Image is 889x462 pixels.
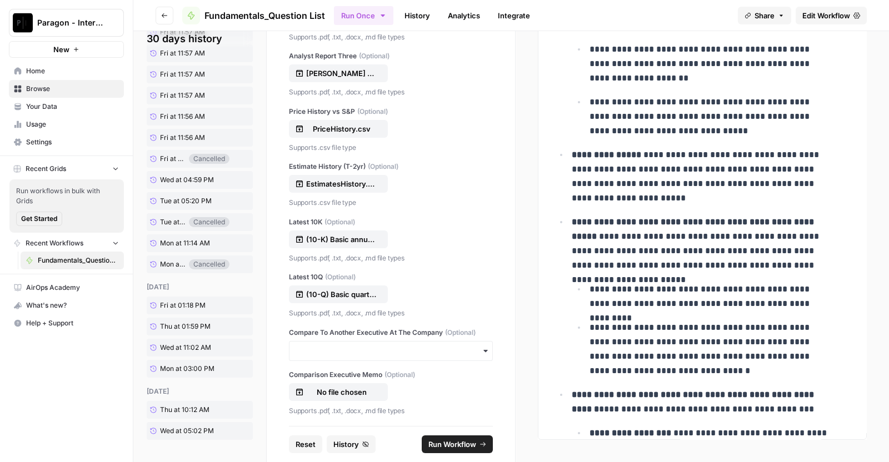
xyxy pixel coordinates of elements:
a: Mon at 11:14 AM [147,234,229,252]
span: (Optional) [325,272,356,282]
span: Fundamentals_Question List [38,255,119,265]
a: Edit Workflow [796,7,867,24]
button: Recent Workflows [9,235,124,252]
span: (Optional) [324,217,355,227]
label: Analyst Report Three [289,51,493,61]
p: Supports .csv file type [289,197,493,208]
span: New [53,44,69,55]
a: Usage [9,115,124,133]
span: Wed at 04:59 PM [160,175,214,185]
label: Comparison Executive Memo [289,370,493,380]
button: Recent Grids [9,160,124,177]
span: Edit Workflow [802,10,850,21]
span: Fri at 11:56 AM [160,112,205,122]
span: Fri at 11:56 AM [160,154,186,164]
a: Fri at 11:56 AM [147,129,229,147]
p: [PERSON_NAME] Research - HIMS - Revision - 11 pages.pdf [306,68,377,79]
a: Fri at 11:57 AM [147,87,229,104]
span: (Optional) [384,370,415,380]
span: Wed at 11:02 AM [160,343,211,353]
button: (10-Q) Basic quarterly filing, for period end [DATE] (HIMS-US).pdf [289,285,388,303]
a: Fri at 11:57 AM [147,44,229,62]
button: Workspace: Paragon - Internal Usage [9,9,124,37]
a: Browse [9,80,124,98]
p: Supports .pdf, .txt, .docx, .md file types [289,308,493,319]
div: Cancelled [189,259,229,269]
span: Fri at 11:57 AM [160,91,205,101]
span: Tue at 05:20 PM [160,196,212,206]
a: Wed at 05:02 PM [147,422,229,440]
span: Fri at 11:56 AM [160,133,205,143]
a: Fundamentals_Question List [182,7,325,24]
a: Mon at 03:00 PM [147,360,229,378]
a: Mon at 11:06 AM [147,256,189,273]
p: No file chosen [306,386,377,398]
button: History [327,435,376,453]
span: Reset [296,439,316,450]
span: Get Started [21,214,57,224]
span: Share [755,10,775,21]
span: Paragon - Internal Usage [37,17,104,28]
button: PriceHistory.csv [289,120,388,138]
button: What's new? [9,297,124,314]
span: Help + Support [26,318,119,328]
button: (10-K) Basic annual filing, for period end [DATE] (HIMS-US).pdf [289,230,388,248]
a: Integrate [491,7,537,24]
p: Supports .pdf, .txt, .docx, .md file types [289,32,493,43]
a: Thu at 01:59 PM [147,318,229,335]
div: Cancelled [189,154,229,164]
a: History [398,7,437,24]
button: No file chosen [289,383,388,401]
a: Tue at 02:19 PM [147,214,189,230]
span: AirOps Academy [26,283,119,293]
button: Run Once [334,6,393,25]
a: Fri at 11:57 AM [147,66,229,83]
p: EstimatesHistory.csv [306,178,377,189]
a: Home [9,62,124,80]
a: Your Data [9,98,124,115]
span: Fri at 01:18 PM [160,300,206,310]
a: Fri at 11:56 AM [147,108,229,125]
img: Paragon - Internal Usage Logo [13,13,33,33]
a: Wed at 11:02 AM [147,339,229,356]
button: Help + Support [9,314,124,332]
span: Fundamentals_Question List [204,9,325,22]
h2: 30 days history [147,31,253,47]
a: Fundamentals_Question List [21,252,124,269]
div: [DATE] [147,386,253,396]
a: Wed at 04:59 PM [147,171,229,189]
p: PriceHistory.csv [306,123,377,134]
button: EstimatesHistory.csv [289,175,388,193]
span: Browse [26,84,119,94]
span: (Optional) [445,328,476,338]
p: (10-Q) Basic quarterly filing, for period end [DATE] (HIMS-US).pdf [306,289,377,300]
span: Run Workflow [428,439,476,450]
span: Home [26,66,119,76]
span: Fri at 11:57 AM [160,48,205,58]
a: Tue at 05:20 PM [147,192,229,210]
p: Supports .pdf, .txt, .docx, .md file types [289,405,493,416]
span: History [333,439,359,450]
p: Supports .csv file type [289,142,493,153]
label: Latest 10Q [289,272,493,282]
span: Usage [26,119,119,129]
button: Run Workflow [422,435,493,453]
a: Analytics [441,7,487,24]
a: Thu at 10:12 AM [147,401,229,419]
span: (Optional) [368,162,398,172]
span: Wed at 05:02 PM [160,426,214,436]
div: What's new? [9,297,123,314]
a: AirOps Academy [9,279,124,297]
p: Supports .pdf, .txt, .docx, .md file types [289,87,493,98]
span: (Optional) [357,107,388,117]
span: Recent Workflows [26,238,83,248]
p: Supports .pdf, .txt, .docx, .md file types [289,253,493,264]
button: Reset [289,435,322,453]
span: Mon at 11:06 AM [160,259,186,269]
a: Fri at 01:18 PM [147,297,229,314]
span: Thu at 10:12 AM [160,405,209,415]
span: Mon at 11:14 AM [160,238,210,248]
button: [PERSON_NAME] Research - HIMS - Revision - 11 pages.pdf [289,64,388,82]
label: Estimate History (T-2yr) [289,162,493,172]
span: Settings [26,137,119,147]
